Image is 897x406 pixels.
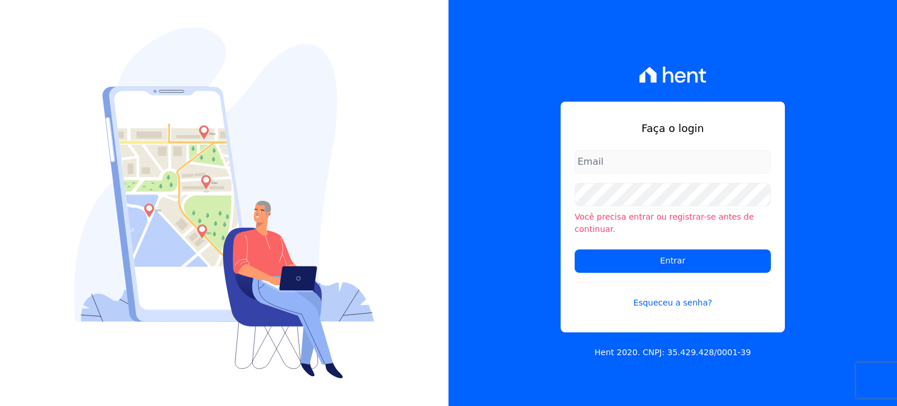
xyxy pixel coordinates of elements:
[575,282,771,309] a: Esqueceu a senha?
[575,211,771,235] li: Você precisa entrar ou registrar-se antes de continuar.
[575,150,771,173] input: Email
[74,27,374,379] img: Login
[575,120,771,136] h1: Faça o login
[575,249,771,273] input: Entrar
[594,346,751,359] p: Hent 2020. CNPJ: 35.429.428/0001-39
